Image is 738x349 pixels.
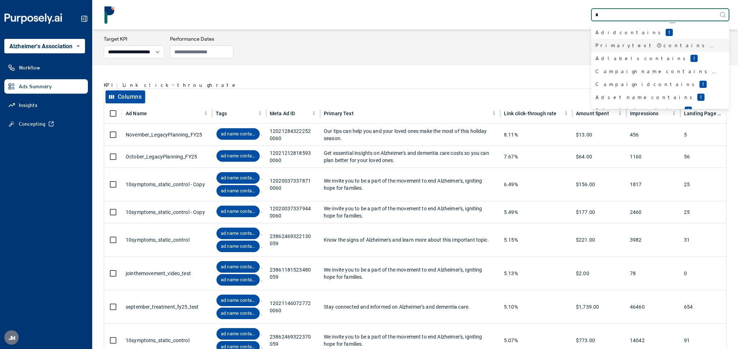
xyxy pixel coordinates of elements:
div: 8.11% [504,124,569,146]
button: Landing Page Views column menu [724,109,733,118]
button: Tags column menu [255,109,264,118]
div: Impressions [630,111,659,116]
div: september_treatment_fy25_test [126,290,209,323]
a: Concepting [4,117,88,131]
span: ! [690,55,698,62]
div: 10symptoms_static_control [126,223,209,256]
span: ad name contains "test" [216,277,260,283]
div: 56 [684,146,731,167]
span: ! [685,107,692,114]
div: Alzheimer's Association [4,39,85,53]
div: 5.10% [504,290,569,323]
div: 10symptoms_static_control - Copy [126,201,209,223]
div: Amount Spent [576,111,609,116]
div: 3982 [630,223,677,256]
div: Campaign id contains [595,81,716,88]
a: Workflow [4,61,88,75]
div: 1817 [630,168,677,201]
div: 5.15% [504,223,569,256]
div: Meta Ad ID [270,111,295,116]
span: ! [697,94,705,101]
span: ad name contains "static" [216,331,260,337]
div: 25 [684,168,731,201]
div: 78 [630,257,677,290]
div: 2460 [630,201,677,223]
div: jointhemovement_video_test [126,257,209,290]
div: We invite you to be a part of the movement to end Alzheimer's, igniting hope for families. [324,201,497,223]
span: ad name contains "fy25" [216,153,260,160]
span: ad name contains "static" [216,230,260,237]
div: Know the signs of Alzheimer's and learn more about this important topic. [324,223,497,256]
div: $177.00 [576,201,623,223]
div: Get essential insights on Alzheimer's and dementia care costs so you can plan better for your lov... [324,146,497,167]
div: Ad set id contains [595,107,716,114]
span: ad name contains "video" [216,264,260,270]
span: ad name contains "test" [216,297,260,304]
div: 31 [684,223,731,256]
div: We invite you to be a part of the movement to end Alzheimer's, igniting hope for families. [324,257,497,290]
div: 120211460727720060 [270,290,317,323]
div: Ad labels contains [595,55,716,62]
div: $221.00 [576,223,623,256]
div: 0 [684,257,731,290]
div: Landing Page Views [684,111,724,116]
span: ad name contains "fy25" [216,310,260,317]
span: Insights [19,102,37,109]
button: Ad Name column menu [201,109,210,118]
div: Ad id contains [595,29,716,36]
div: 7.67% [504,146,569,167]
div: We invite you to be a part of the movement to end Alzheimer's, igniting hope for families. [324,168,497,201]
button: Impressions column menu [670,109,679,118]
div: 5.49% [504,201,569,223]
div: Ad Name [126,111,147,116]
div: J M [4,330,19,345]
div: $64.00 [576,146,623,167]
p: KPI: Link click-through rate [104,81,238,89]
div: 46460 [630,290,677,323]
div: 120200373378710060 [270,168,317,201]
div: 120200373379440060 [270,201,317,223]
div: 23862469322130059 [270,223,317,256]
div: 654 [684,290,731,323]
span: ad name contains "control" [216,243,260,250]
div: Primary Text [324,111,354,116]
span: Ads Summary [19,83,52,90]
div: 6.49% [504,168,569,201]
h3: Performance Dates [170,35,233,42]
div: 23861181523480059 [270,257,317,290]
div: Our tips can help you and your loved ones make the most of this holiday season. [324,124,497,146]
div: 456 [630,124,677,146]
span: ! [666,29,673,36]
h3: Target KPI [104,35,164,42]
button: Amount Spent column menu [616,109,625,118]
span: Concepting [19,120,45,127]
span: ad name contains "static" [216,208,260,215]
span: ad name contains "static" [216,175,260,182]
button: Meta Ad ID column menu [309,109,318,118]
div: October_LegacyPlanning_FY25 [126,146,209,167]
button: Link click-through rate column menu [562,109,571,118]
div: 10symptoms_static_control - Copy [126,168,209,201]
button: Primary Text column menu [489,109,498,118]
span: ad name contains "fy25" [216,131,260,138]
img: logo [101,6,119,24]
span: ad name contains "control" [216,188,260,194]
div: 5.13% [504,257,569,290]
span: ! [699,81,707,88]
a: Insights [4,98,88,112]
div: 120212843222520060 [270,124,317,146]
div: Ad set name contains [595,94,716,101]
a: Ads Summary [4,79,88,94]
div: 120212128185930060 [270,146,317,167]
div: 25 [684,201,731,223]
div: 1160 [630,146,677,167]
div: $156.00 [576,168,623,201]
div: Primary text contains [595,42,716,49]
div: $1,739.00 [576,290,623,323]
div: 5 [684,124,731,146]
div: $13.00 [576,124,623,146]
button: JM [4,330,19,345]
div: $2.00 [576,257,623,290]
div: Stay connected and informed on Alzheimer’s and dementia care. [324,290,497,323]
div: Link click-through rate [504,111,556,116]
